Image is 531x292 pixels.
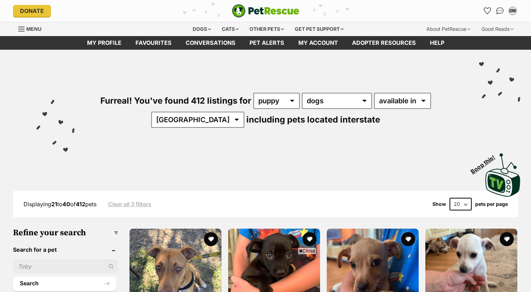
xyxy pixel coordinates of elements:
[204,232,218,246] button: favourite
[482,5,493,16] a: Favourites
[188,22,216,36] div: Dogs
[470,150,502,175] span: Boop this!
[500,232,514,246] button: favourite
[291,36,345,50] a: My account
[243,36,291,50] a: Pet alerts
[24,201,97,208] span: Displaying to of pets
[298,247,317,254] span: Close
[217,22,244,36] div: Cats
[475,201,508,207] label: pets per page
[13,228,118,238] h3: Refine your search
[480,257,517,278] iframe: Help Scout Beacon - Open
[76,201,85,208] strong: 412
[401,232,415,246] button: favourite
[26,26,41,32] span: Menu
[246,114,380,125] span: including pets located interstate
[345,36,423,50] a: Adopter resources
[138,257,393,288] iframe: Advertisement
[245,22,289,36] div: Other pets
[422,22,475,36] div: About PetRescue
[13,5,51,17] a: Donate
[509,7,516,14] div: DM
[290,22,349,36] div: Get pet support
[51,201,57,208] strong: 21
[432,201,446,207] span: Show
[18,22,46,35] a: Menu
[507,5,518,16] button: My account
[13,246,118,253] header: Search for a pet
[482,5,518,16] ul: Account quick links
[100,96,251,106] span: Furreal! You've found 412 listings for
[232,4,299,18] a: PetRescue
[13,277,117,291] button: Search
[495,5,506,16] a: Conversations
[496,7,504,14] img: chat-41dd97257d64d25036548639549fe6c8038ab92f7586957e7f3b1b290dea8141.svg
[128,36,179,50] a: Favourites
[303,232,317,246] button: favourite
[485,153,520,197] img: PetRescue TV logo
[62,201,70,208] strong: 40
[423,36,451,50] a: Help
[108,201,151,207] a: Clear all 3 filters
[477,22,518,36] div: Good Reads
[179,36,243,50] a: conversations
[80,36,128,50] a: My profile
[13,260,118,273] input: Toby
[232,4,299,18] img: logo-e224e6f780fb5917bec1dbf3a21bbac754714ae5b6737aabdf751b685950b380.svg
[485,147,520,198] a: Boop this!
